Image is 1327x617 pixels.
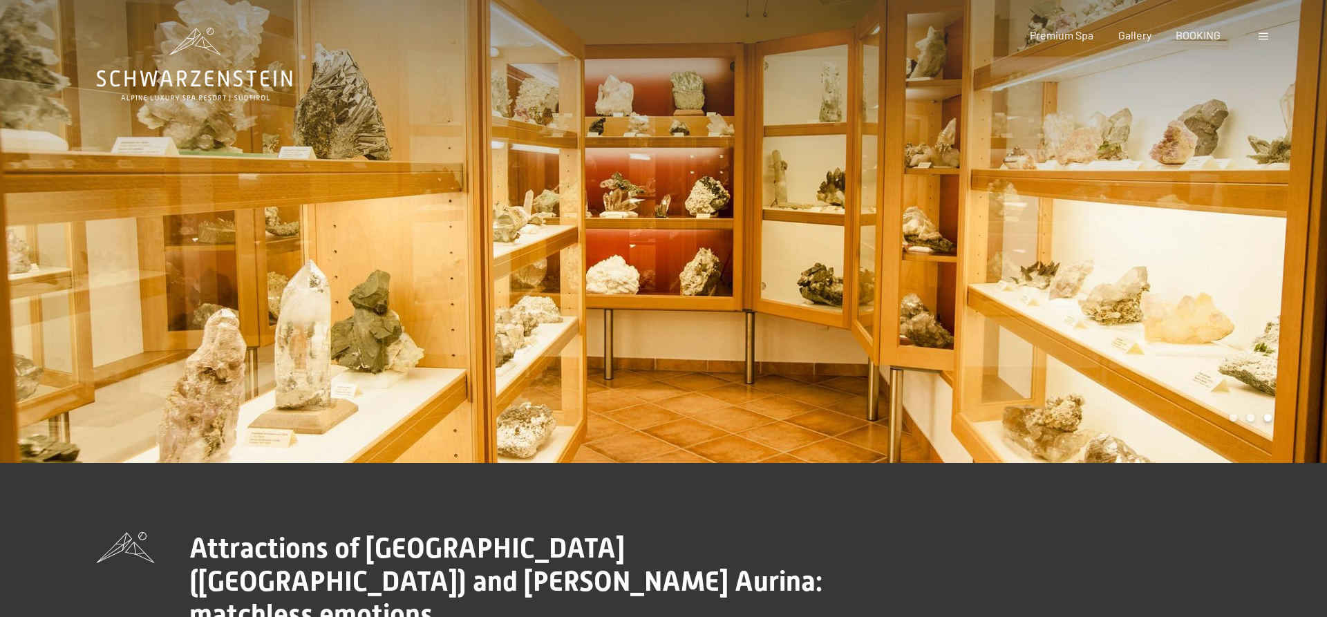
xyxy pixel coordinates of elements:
div: Carousel Pagination [1225,414,1272,421]
a: Gallery [1118,28,1151,41]
a: BOOKING [1176,28,1221,41]
div: Carousel Page 2 [1247,414,1254,421]
div: Carousel Page 1 [1230,414,1237,421]
div: Carousel Page 3 (Current Slide) [1264,414,1272,421]
a: Premium Spa [1030,28,1093,41]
